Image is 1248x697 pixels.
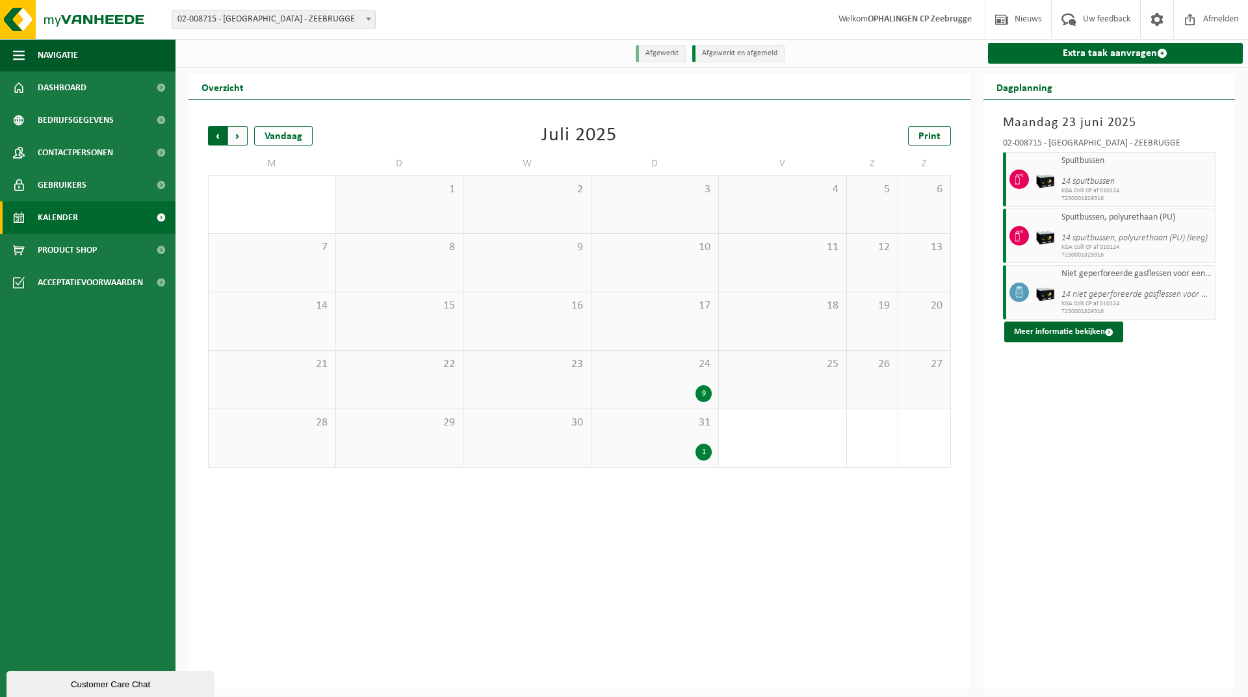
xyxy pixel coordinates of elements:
[853,240,892,255] span: 12
[1061,156,1212,166] span: Spuitbussen
[598,416,712,430] span: 31
[38,201,78,234] span: Kalender
[470,240,584,255] span: 9
[541,126,617,146] div: Juli 2025
[470,357,584,372] span: 23
[898,152,950,175] td: Z
[719,152,847,175] td: V
[695,444,712,461] div: 1
[172,10,376,29] span: 02-008715 - IVBO CP ZEEBRUGGE - ZEEBRUGGE
[725,299,840,313] span: 18
[853,357,892,372] span: 26
[853,183,892,197] span: 5
[343,416,457,430] span: 29
[591,152,720,175] td: D
[1061,244,1212,251] span: KGA Colli CP af 010124
[38,104,114,136] span: Bedrijfsgegevens
[847,152,899,175] td: Z
[215,240,329,255] span: 7
[695,385,712,402] div: 9
[38,266,143,299] span: Acceptatievoorwaarden
[215,299,329,313] span: 14
[1003,113,1216,133] h3: Maandag 23 juni 2025
[1061,269,1212,279] span: Niet geperforeerde gasflessen voor eenmalig gebruik (huishoudelijk)
[470,299,584,313] span: 16
[905,299,943,313] span: 20
[1035,170,1055,189] img: PB-LB-0680-HPE-BK-11
[215,416,329,430] span: 28
[470,183,584,197] span: 2
[1061,300,1212,308] span: KGA Colli CP af 010124
[208,152,336,175] td: M
[905,357,943,372] span: 27
[725,240,840,255] span: 11
[208,126,227,146] span: Vorige
[918,131,941,142] span: Print
[228,126,248,146] span: Volgende
[908,126,951,146] a: Print
[336,152,464,175] td: D
[254,126,313,146] div: Vandaag
[6,668,217,697] iframe: chat widget
[38,234,97,266] span: Product Shop
[905,240,943,255] span: 13
[988,43,1243,64] a: Extra taak aanvragen
[1003,139,1216,152] div: 02-008715 - [GEOGRAPHIC_DATA] - ZEEBRUGGE
[343,240,457,255] span: 8
[38,136,113,169] span: Contactpersonen
[215,357,329,372] span: 21
[598,183,712,197] span: 3
[1061,308,1212,316] span: T250001829316
[343,299,457,313] span: 15
[38,71,86,104] span: Dashboard
[470,416,584,430] span: 30
[1061,195,1212,203] span: T250001829316
[188,74,257,99] h2: Overzicht
[905,183,943,197] span: 6
[598,299,712,313] span: 17
[725,183,840,197] span: 4
[598,357,712,372] span: 24
[1004,322,1123,342] button: Meer informatie bekijken
[1061,233,1208,243] i: 14 spuitbussen, polyurethaan (PU) (leeg)
[1061,177,1115,186] i: 14 spuitbussen
[38,39,78,71] span: Navigatie
[463,152,591,175] td: W
[343,183,457,197] span: 1
[1061,251,1212,259] span: T250001829316
[636,45,686,62] li: Afgewerkt
[172,10,375,29] span: 02-008715 - IVBO CP ZEEBRUGGE - ZEEBRUGGE
[1035,226,1055,246] img: PB-LB-0680-HPE-BK-11
[598,240,712,255] span: 10
[868,14,972,24] strong: OPHALINGEN CP Zeebrugge
[1061,187,1212,195] span: KGA Colli CP af 010124
[38,169,86,201] span: Gebruikers
[692,45,785,62] li: Afgewerkt en afgemeld
[853,299,892,313] span: 19
[343,357,457,372] span: 22
[725,357,840,372] span: 25
[1035,283,1055,302] img: PB-LB-0680-HPE-BK-11
[983,74,1065,99] h2: Dagplanning
[1061,212,1212,223] span: Spuitbussen, polyurethaan (PU)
